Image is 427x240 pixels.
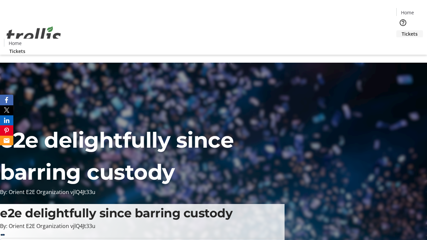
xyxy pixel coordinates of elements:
[396,16,410,29] button: Help
[401,9,414,16] span: Home
[9,48,25,55] span: Tickets
[4,19,63,52] img: Orient E2E Organization vjlQ4Jt33u's Logo
[397,9,418,16] a: Home
[396,30,423,37] a: Tickets
[4,40,26,47] a: Home
[4,48,31,55] a: Tickets
[402,30,418,37] span: Tickets
[396,37,410,51] button: Cart
[9,40,22,47] span: Home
